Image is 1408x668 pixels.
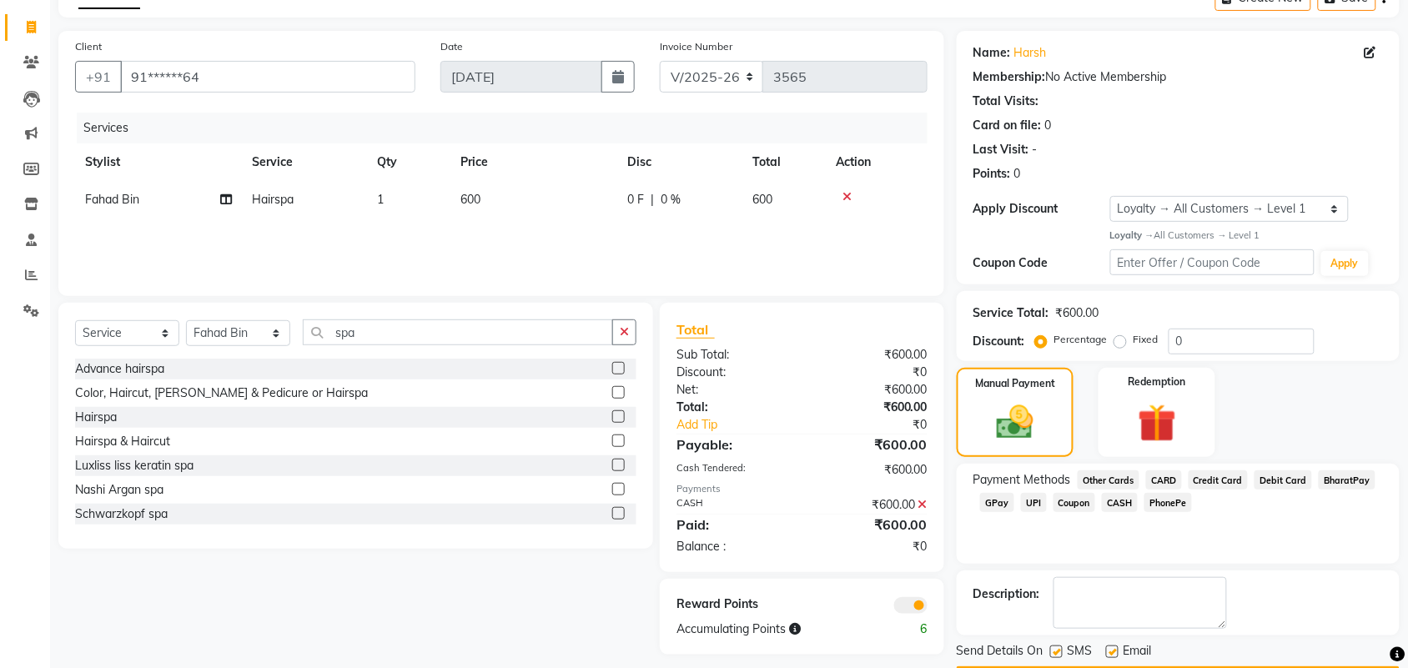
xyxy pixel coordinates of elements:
div: Net: [664,381,802,399]
div: - [1033,141,1038,158]
span: Coupon [1053,493,1096,512]
label: Fixed [1134,332,1159,347]
span: Other Cards [1078,470,1139,490]
div: Accumulating Points [664,620,871,638]
div: Service Total: [973,304,1049,322]
a: Harsh [1014,44,1047,62]
th: Stylist [75,143,242,181]
div: Services [77,113,940,143]
div: ₹600.00 [1056,304,1099,322]
img: _gift.svg [1126,399,1189,447]
div: Paid: [664,515,802,535]
div: ₹600.00 [802,346,940,364]
input: Search by Name/Mobile/Email/Code [120,61,415,93]
div: Hairspa & Haircut [75,433,170,450]
div: Payments [676,482,928,496]
span: Fahad Bin [85,192,139,207]
span: GPay [980,493,1014,512]
div: Advance hairspa [75,360,164,378]
div: Discount: [973,333,1025,350]
span: 1 [377,192,384,207]
div: No Active Membership [973,68,1383,86]
span: PhonePe [1144,493,1192,512]
label: Date [440,39,463,54]
span: Hairspa [252,192,294,207]
strong: Loyalty → [1110,229,1154,241]
div: Apply Discount [973,200,1110,218]
button: +91 [75,61,122,93]
th: Price [450,143,617,181]
div: Balance : [664,538,802,555]
div: Schwarzkopf spa [75,505,168,523]
div: ₹600.00 [802,434,940,455]
div: ₹600.00 [802,515,940,535]
span: Debit Card [1255,470,1312,490]
span: 600 [460,192,480,207]
div: Luxliss liss keratin spa [75,457,194,475]
input: Enter Offer / Coupon Code [1110,249,1315,275]
div: All Customers → Level 1 [1110,229,1383,243]
div: ₹600.00 [802,399,940,416]
div: ₹0 [825,416,940,434]
div: Card on file: [973,117,1042,134]
div: Payable: [664,434,802,455]
div: Membership: [973,68,1046,86]
label: Manual Payment [975,376,1055,391]
div: Sub Total: [664,346,802,364]
div: Coupon Code [973,254,1110,272]
th: Qty [367,143,450,181]
div: Name: [973,44,1011,62]
div: 6 [871,620,940,638]
span: Email [1124,642,1152,663]
div: CASH [664,496,802,514]
th: Action [826,143,928,181]
span: Credit Card [1189,470,1249,490]
div: ₹600.00 [802,461,940,479]
div: Points: [973,165,1011,183]
div: 0 [1014,165,1021,183]
div: Discount: [664,364,802,381]
div: Reward Points [664,595,802,614]
label: Redemption [1129,374,1186,389]
div: ₹0 [802,364,940,381]
label: Invoice Number [660,39,732,54]
span: SMS [1068,642,1093,663]
label: Client [75,39,102,54]
span: BharatPay [1319,470,1375,490]
div: Color, Haircut, [PERSON_NAME] & Pedicure or Hairspa [75,384,368,402]
span: Payment Methods [973,471,1071,489]
a: Add Tip [664,416,825,434]
button: Apply [1321,251,1369,276]
div: Total Visits: [973,93,1039,110]
img: _cash.svg [985,401,1045,444]
span: 600 [752,192,772,207]
div: Hairspa [75,409,117,426]
span: 0 % [661,191,681,208]
div: Nashi Argan spa [75,481,163,499]
th: Service [242,143,367,181]
div: Description: [973,585,1040,603]
div: ₹600.00 [802,496,940,514]
div: Cash Tendered: [664,461,802,479]
span: UPI [1021,493,1047,512]
th: Disc [617,143,742,181]
label: Percentage [1054,332,1108,347]
div: Total: [664,399,802,416]
div: Last Visit: [973,141,1029,158]
span: Total [676,321,715,339]
div: ₹0 [802,538,940,555]
th: Total [742,143,826,181]
span: 0 F [627,191,644,208]
span: | [651,191,654,208]
div: ₹600.00 [802,381,940,399]
div: 0 [1045,117,1052,134]
input: Search or Scan [303,319,613,345]
span: CASH [1102,493,1138,512]
span: Send Details On [957,642,1043,663]
span: CARD [1146,470,1182,490]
